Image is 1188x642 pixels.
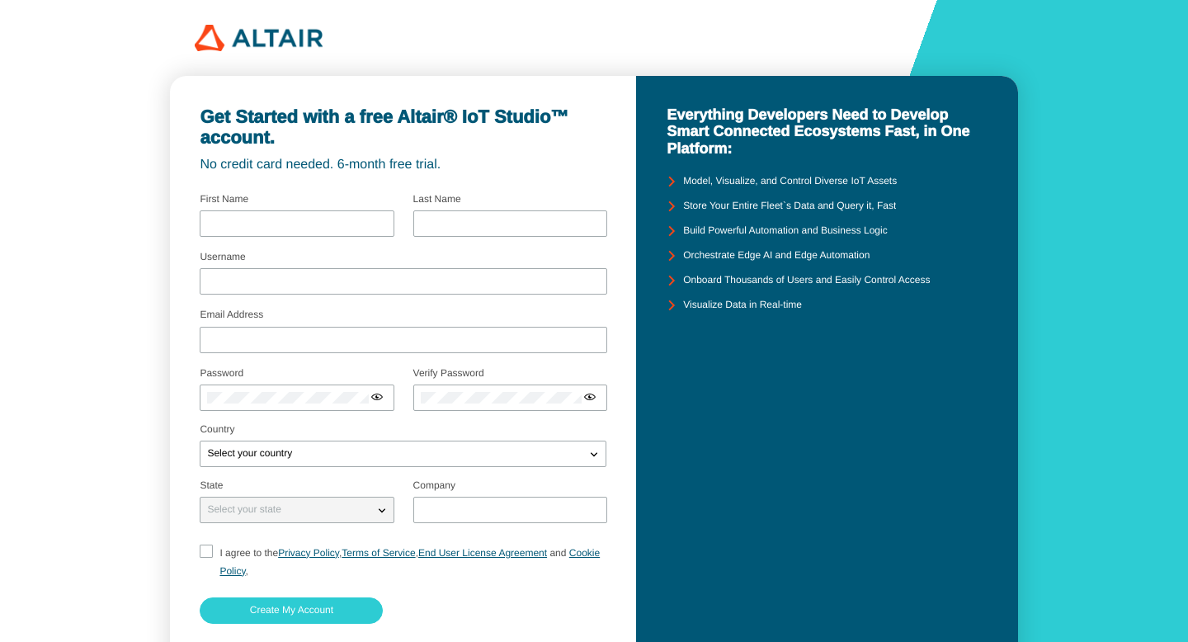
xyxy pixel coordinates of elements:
unity-typography: Store Your Entire Fleet`s Data and Query it, Fast [683,201,896,212]
unity-typography: No credit card needed. 6-month free trial. [200,158,606,172]
a: Privacy Policy [278,547,339,559]
a: Terms of Service [342,547,415,559]
unity-typography: Orchestrate Edge AI and Edge Automation [683,250,870,262]
unity-typography: Build Powerful Automation and Business Logic [683,225,887,237]
span: I agree to the , , , [219,547,600,577]
span: and [549,547,566,559]
label: Username [200,251,245,262]
unity-typography: Everything Developers Need to Develop Smart Connected Ecosystems Fast, in One Platform: [667,106,988,158]
label: Verify Password [413,367,484,379]
label: Email Address [200,309,263,320]
a: End User License Agreement [418,547,547,559]
unity-typography: Visualize Data in Real-time [683,300,802,311]
unity-typography: Get Started with a free Altair® IoT Studio™ account. [200,106,606,149]
unity-typography: Model, Visualize, and Control Diverse IoT Assets [683,176,897,187]
img: 320px-Altair_logo.png [195,25,323,51]
a: Cookie Policy [219,547,600,577]
label: Password [200,367,243,379]
unity-typography: Onboard Thousands of Users and Easily Control Access [683,275,930,286]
